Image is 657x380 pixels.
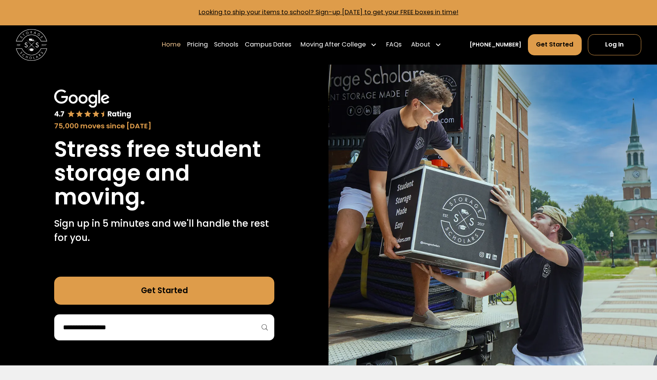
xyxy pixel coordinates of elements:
h1: Stress free student storage and moving. [54,138,274,209]
div: Moving After College [297,34,380,56]
a: Looking to ship your items to school? Sign-up [DATE] to get your FREE boxes in time! [199,8,458,17]
div: About [411,40,430,50]
a: Schools [214,34,238,56]
a: Home [162,34,181,56]
div: Moving After College [300,40,366,50]
a: FAQs [386,34,401,56]
a: Campus Dates [245,34,291,56]
img: Storage Scholars makes moving and storage easy. [328,65,657,366]
a: Get Started [528,34,582,55]
a: home [16,29,47,61]
a: Get Started [54,277,274,305]
img: Storage Scholars main logo [16,29,47,61]
a: [PHONE_NUMBER] [470,41,521,49]
a: Log In [588,34,641,55]
img: Google 4.7 star rating [54,90,131,119]
div: About [408,34,445,56]
p: Sign up in 5 minutes and we'll handle the rest for you. [54,217,274,245]
a: Pricing [187,34,208,56]
div: 75,000 moves since [DATE] [54,121,274,131]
